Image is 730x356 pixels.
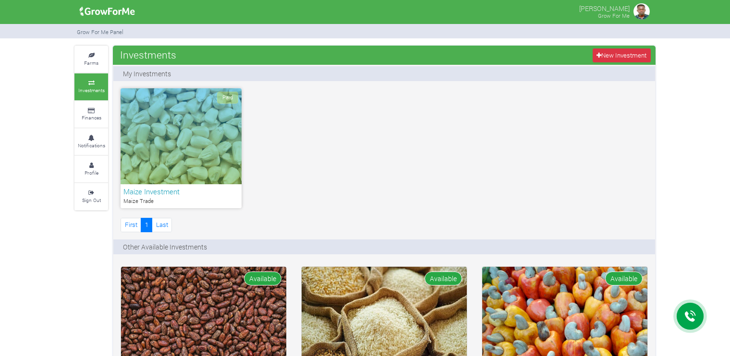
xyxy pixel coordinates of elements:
[82,114,101,121] small: Finances
[77,28,123,36] small: Grow For Me Panel
[593,48,651,62] a: New Investment
[123,197,239,205] p: Maize Trade
[85,169,98,176] small: Profile
[78,87,105,94] small: Investments
[84,59,98,66] small: Farms
[579,2,630,13] p: [PERSON_NAME]
[244,272,281,285] span: Available
[141,218,152,232] a: 1
[121,218,172,232] nav: Page Navigation
[74,156,108,182] a: Profile
[121,88,242,208] a: Paid Maize Investment Maize Trade
[74,129,108,155] a: Notifications
[598,12,630,19] small: Grow For Me
[74,46,108,72] a: Farms
[74,183,108,210] a: Sign Out
[123,187,239,196] h6: Maize Investment
[82,197,101,203] small: Sign Out
[74,101,108,128] a: Finances
[76,2,138,21] img: growforme image
[123,69,171,79] p: My Investments
[425,272,462,285] span: Available
[152,218,172,232] a: Last
[123,242,207,252] p: Other Available Investments
[217,92,238,104] span: Paid
[121,218,141,232] a: First
[118,45,179,64] span: Investments
[78,142,105,149] small: Notifications
[632,2,651,21] img: growforme image
[605,272,643,285] span: Available
[74,73,108,100] a: Investments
